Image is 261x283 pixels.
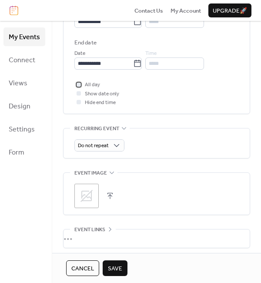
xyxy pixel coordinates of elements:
span: Event links [74,226,105,234]
span: Design [9,100,30,113]
span: Cancel [71,264,94,273]
a: Form [3,143,45,162]
a: Connect [3,51,45,69]
span: Hide end time [85,98,116,107]
a: Settings [3,120,45,138]
button: Save [103,260,127,276]
a: My Events [3,27,45,46]
span: Form [9,146,24,159]
a: Design [3,97,45,115]
span: Connect [9,54,35,67]
span: My Events [9,30,40,44]
span: Recurring event [74,124,119,133]
button: Cancel [66,260,99,276]
span: Event image [74,169,107,178]
span: Time [145,49,157,58]
div: ; [74,184,99,208]
span: Do not repeat [78,141,109,151]
span: Contact Us [134,7,163,15]
span: Date [74,49,85,58]
span: Settings [9,123,35,136]
span: Upgrade 🚀 [213,7,247,15]
span: Save [108,264,122,273]
span: Views [9,77,27,90]
div: ••• [64,229,250,248]
a: Contact Us [134,6,163,15]
span: All day [85,81,100,89]
span: Show date only [85,90,119,98]
a: My Account [171,6,201,15]
button: Upgrade🚀 [208,3,251,17]
a: Views [3,74,45,92]
img: logo [10,6,18,15]
span: My Account [171,7,201,15]
div: End date [74,38,97,47]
